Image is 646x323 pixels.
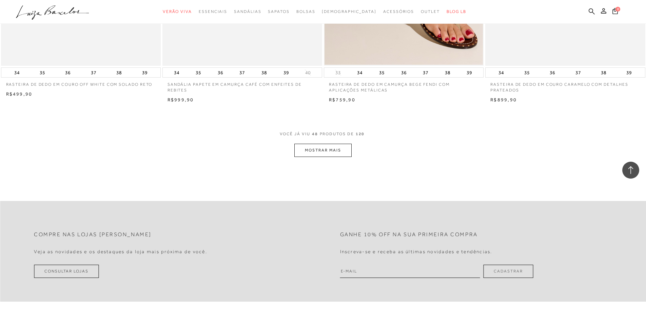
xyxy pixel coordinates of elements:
[34,231,152,238] h2: Compre nas lojas [PERSON_NAME]
[322,5,376,18] a: noSubCategoriesText
[340,249,492,255] h4: Inscreva-se e receba as últimas novidades e tendências.
[294,144,351,157] button: MOSTRAR MAIS
[296,9,315,14] span: Bolsas
[447,5,466,18] a: BLOG LB
[322,9,376,14] span: [DEMOGRAPHIC_DATA]
[162,78,322,93] a: SANDÁLIA PAPETE EM CAMURÇA CAFÉ COM ENFEITES DE REBITES
[599,68,608,77] button: 38
[333,69,343,76] button: 33
[63,68,73,77] button: 36
[443,68,452,77] button: 38
[573,68,583,77] button: 37
[624,68,634,77] button: 39
[383,9,414,14] span: Acessórios
[296,5,315,18] a: categoryNavScreenReaderText
[421,68,430,77] button: 37
[483,265,533,278] button: Cadastrar
[496,68,506,77] button: 34
[199,9,227,14] span: Essenciais
[303,69,313,76] button: 40
[340,231,478,238] h2: Ganhe 10% off na sua primeira compra
[383,5,414,18] a: categoryNavScreenReaderText
[312,131,318,144] span: 48
[172,68,181,77] button: 34
[194,68,203,77] button: 35
[356,131,365,144] span: 120
[237,68,247,77] button: 37
[259,68,269,77] button: 38
[548,68,557,77] button: 36
[114,68,124,77] button: 38
[268,9,289,14] span: Sapatos
[421,9,440,14] span: Outlet
[12,68,22,77] button: 34
[234,9,261,14] span: Sandálias
[34,265,99,278] a: Consultar Lojas
[399,68,409,77] button: 36
[38,68,47,77] button: 35
[163,5,192,18] a: categoryNavScreenReaderText
[324,78,484,93] a: RASTEIRA DE DEDO EM CAMURÇA BEGE FENDI COM APLICAÇÕES METÁLICAS
[610,7,620,17] button: 0
[377,68,387,77] button: 35
[421,5,440,18] a: categoryNavScreenReaderText
[234,5,261,18] a: categoryNavScreenReaderText
[465,68,474,77] button: 39
[485,78,645,93] a: RASTEIRA DE DEDO EM COURO CARAMELO COM DETALHES PRATEADOS
[355,68,365,77] button: 34
[163,9,192,14] span: Verão Viva
[89,68,98,77] button: 37
[522,68,532,77] button: 35
[34,249,207,255] h4: Veja as novidades e os destaques da loja mais próxima de você.
[320,131,354,137] span: PRODUTOS DE
[216,68,225,77] button: 36
[490,97,517,102] span: R$899,90
[199,5,227,18] a: categoryNavScreenReaderText
[168,97,194,102] span: R$999,90
[6,91,33,97] span: R$499,90
[280,131,310,137] span: VOCê JÁ VIU
[268,5,289,18] a: categoryNavScreenReaderText
[447,9,466,14] span: BLOG LB
[329,97,355,102] span: R$759,90
[281,68,291,77] button: 39
[1,78,161,87] a: RASTEIRA DE DEDO EM COURO OFF WHITE COM SOLADO RETO
[340,265,480,278] input: E-mail
[140,68,150,77] button: 39
[615,7,620,12] span: 0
